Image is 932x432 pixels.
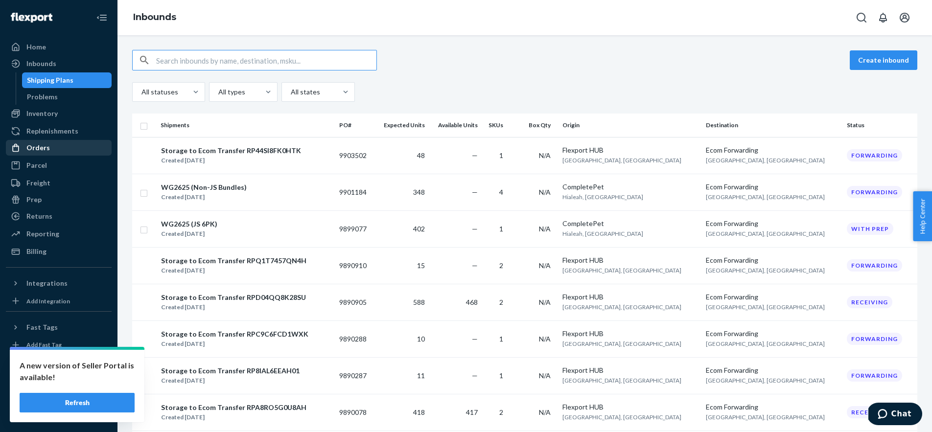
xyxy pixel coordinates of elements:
[539,261,551,270] span: N/A
[417,261,425,270] span: 15
[157,114,335,137] th: Shipments
[417,335,425,343] span: 10
[161,219,217,229] div: WG2625 (JS 6PK)
[26,278,68,288] div: Integrations
[847,223,893,235] div: With prep
[847,296,892,308] div: Receiving
[562,219,698,228] div: CompletePet
[499,225,503,233] span: 1
[335,174,374,210] td: 9901184
[868,403,922,427] iframe: Opens a widget where you can chat to one of our agents
[20,393,135,412] button: Refresh
[852,8,871,27] button: Open Search Box
[562,365,698,375] div: Flexport HUB
[499,335,503,343] span: 1
[26,178,50,188] div: Freight
[26,195,42,205] div: Prep
[335,114,374,137] th: PO#
[22,72,112,88] a: Shipping Plans
[156,50,376,70] input: Search inbounds by name, destination, msku...
[562,402,698,412] div: Flexport HUB
[417,371,425,380] span: 11
[26,42,46,52] div: Home
[499,371,503,380] span: 1
[706,377,825,384] span: [GEOGRAPHIC_DATA], [GEOGRAPHIC_DATA]
[706,182,839,192] div: Ecom Forwarding
[6,244,112,259] a: Billing
[706,230,825,237] span: [GEOGRAPHIC_DATA], [GEOGRAPHIC_DATA]
[161,146,301,156] div: Storage to Ecom Transfer RP44SI8FK0HTK
[161,412,306,422] div: Created [DATE]
[140,87,141,97] input: All statuses
[706,145,839,155] div: Ecom Forwarding
[499,261,503,270] span: 2
[161,192,247,202] div: Created [DATE]
[913,191,932,241] button: Help Center
[6,295,112,307] a: Add Integration
[26,322,58,332] div: Fast Tags
[20,360,135,383] p: A new version of Seller Portal is available!
[847,149,902,161] div: Forwarding
[11,13,52,23] img: Flexport logo
[847,259,902,272] div: Forwarding
[562,230,643,237] span: Hialeah, [GEOGRAPHIC_DATA]
[706,193,825,201] span: [GEOGRAPHIC_DATA], [GEOGRAPHIC_DATA]
[843,114,917,137] th: Status
[511,114,559,137] th: Box Qty
[850,50,917,70] button: Create inbound
[539,151,551,159] span: N/A
[539,335,551,343] span: N/A
[706,292,839,302] div: Ecom Forwarding
[472,335,478,343] span: —
[6,226,112,242] a: Reporting
[499,408,503,416] span: 2
[847,186,902,198] div: Forwarding
[706,329,839,339] div: Ecom Forwarding
[335,357,374,394] td: 9890287
[26,247,47,256] div: Billing
[125,3,184,32] ol: breadcrumbs
[26,211,52,221] div: Returns
[92,8,112,27] button: Close Navigation
[472,151,478,159] span: —
[6,175,112,191] a: Freight
[161,329,308,339] div: Storage to Ecom Transfer RPC9C6FCD1WXK
[413,225,425,233] span: 402
[472,225,478,233] span: —
[706,340,825,347] span: [GEOGRAPHIC_DATA], [GEOGRAPHIC_DATA]
[6,158,112,173] a: Parcel
[374,114,429,137] th: Expected Units
[562,329,698,339] div: Flexport HUB
[6,319,112,335] button: Fast Tags
[6,56,112,71] a: Inbounds
[161,339,308,349] div: Created [DATE]
[706,157,825,164] span: [GEOGRAPHIC_DATA], [GEOGRAPHIC_DATA]
[466,298,478,306] span: 468
[482,114,511,137] th: SKUs
[499,298,503,306] span: 2
[161,229,217,239] div: Created [DATE]
[847,333,902,345] div: Forwarding
[6,123,112,139] a: Replenishments
[161,266,306,275] div: Created [DATE]
[539,188,551,196] span: N/A
[706,303,825,311] span: [GEOGRAPHIC_DATA], [GEOGRAPHIC_DATA]
[706,267,825,274] span: [GEOGRAPHIC_DATA], [GEOGRAPHIC_DATA]
[161,302,306,312] div: Created [DATE]
[335,210,374,247] td: 9899077
[161,366,300,376] div: Storage to Ecom Transfer RP8IAL6EEAH01
[26,143,50,153] div: Orders
[6,208,112,224] a: Returns
[335,247,374,284] td: 9890910
[562,145,698,155] div: Flexport HUB
[26,160,47,170] div: Parcel
[539,408,551,416] span: N/A
[562,377,681,384] span: [GEOGRAPHIC_DATA], [GEOGRAPHIC_DATA]
[6,355,112,370] a: Settings
[562,413,681,421] span: [GEOGRAPHIC_DATA], [GEOGRAPHIC_DATA]
[499,188,503,196] span: 4
[27,75,73,85] div: Shipping Plans
[335,137,374,174] td: 9903502
[706,219,839,228] div: Ecom Forwarding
